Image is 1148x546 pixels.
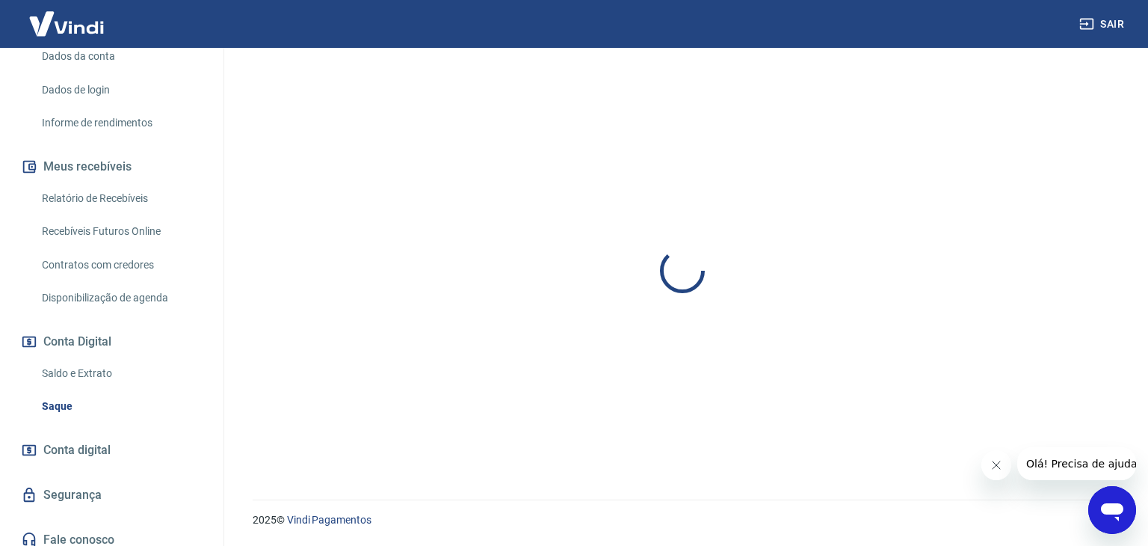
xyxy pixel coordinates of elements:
[18,150,206,183] button: Meus recebíveis
[36,358,206,389] a: Saldo e Extrato
[36,216,206,247] a: Recebíveis Futuros Online
[18,1,115,46] img: Vindi
[18,479,206,512] a: Segurança
[43,440,111,461] span: Conta digital
[1017,447,1136,480] iframe: Mensagem da empresa
[1088,486,1136,534] iframe: Botão para abrir a janela de mensagens
[9,10,126,22] span: Olá! Precisa de ajuda?
[287,514,371,526] a: Vindi Pagamentos
[36,108,206,138] a: Informe de rendimentos
[981,450,1011,480] iframe: Fechar mensagem
[36,283,206,313] a: Disponibilização de agenda
[36,41,206,72] a: Dados da conta
[18,434,206,467] a: Conta digital
[36,75,206,105] a: Dados de login
[18,325,206,358] button: Conta Digital
[36,250,206,280] a: Contratos com credores
[253,512,1112,528] p: 2025 ©
[1076,10,1130,38] button: Sair
[36,183,206,214] a: Relatório de Recebíveis
[36,391,206,422] a: Saque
